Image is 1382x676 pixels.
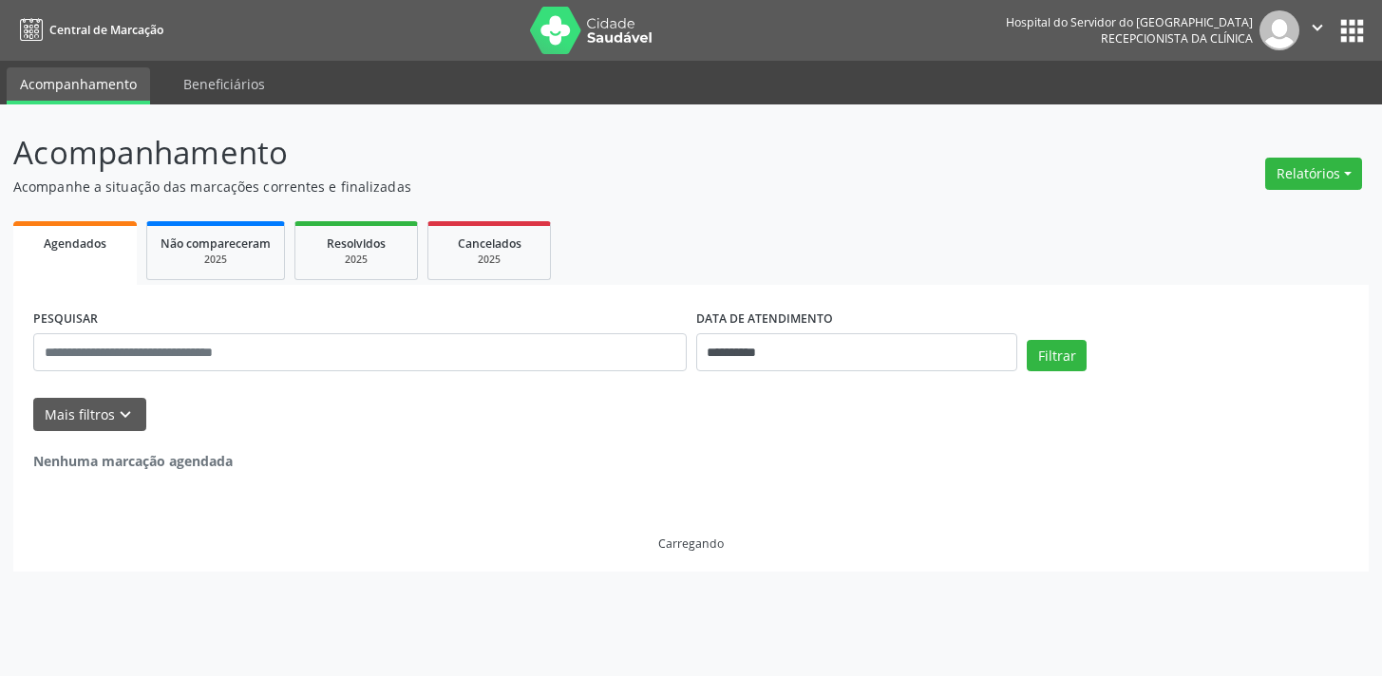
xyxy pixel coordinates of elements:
i:  [1307,17,1328,38]
button: Mais filtroskeyboard_arrow_down [33,398,146,431]
div: 2025 [161,253,271,267]
i: keyboard_arrow_down [115,404,136,425]
p: Acompanhamento [13,129,962,177]
button:  [1299,10,1335,50]
a: Central de Marcação [13,14,163,46]
strong: Nenhuma marcação agendada [33,452,233,470]
span: Não compareceram [161,235,271,252]
span: Recepcionista da clínica [1101,30,1253,47]
a: Acompanhamento [7,67,150,104]
div: 2025 [309,253,404,267]
p: Acompanhe a situação das marcações correntes e finalizadas [13,177,962,197]
span: Agendados [44,235,106,252]
label: PESQUISAR [33,305,98,334]
div: 2025 [442,253,537,267]
button: Relatórios [1265,158,1362,190]
div: Hospital do Servidor do [GEOGRAPHIC_DATA] [1006,14,1253,30]
span: Resolvidos [327,235,386,252]
span: Central de Marcação [49,22,163,38]
button: Filtrar [1027,340,1087,372]
img: img [1259,10,1299,50]
button: apps [1335,14,1369,47]
a: Beneficiários [170,67,278,101]
span: Cancelados [458,235,521,252]
label: DATA DE ATENDIMENTO [696,305,833,334]
div: Carregando [658,535,724,552]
